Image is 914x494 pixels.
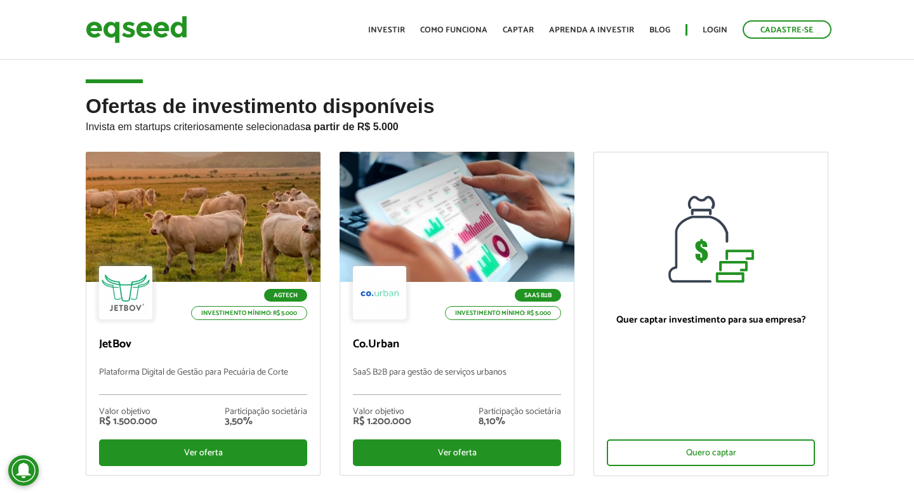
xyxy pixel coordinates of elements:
[353,417,411,427] div: R$ 1.200.000
[368,26,405,34] a: Investir
[593,152,828,476] a: Quer captar investimento para sua empresa? Quero captar
[99,408,157,417] div: Valor objetivo
[515,289,561,302] p: SaaS B2B
[353,368,561,395] p: SaaS B2B para gestão de serviços urbanos
[479,408,561,417] div: Participação societária
[607,439,815,466] div: Quero captar
[649,26,670,34] a: Blog
[703,26,727,34] a: Login
[503,26,534,34] a: Captar
[99,368,307,395] p: Plataforma Digital de Gestão para Pecuária de Corte
[479,417,561,427] div: 8,10%
[607,314,815,326] p: Quer captar investimento para sua empresa?
[86,152,321,476] a: Agtech Investimento mínimo: R$ 5.000 JetBov Plataforma Digital de Gestão para Pecuária de Corte V...
[353,439,561,466] div: Ver oferta
[225,408,307,417] div: Participação societária
[549,26,634,34] a: Aprenda a investir
[99,338,307,352] p: JetBov
[420,26,487,34] a: Como funciona
[305,121,399,132] strong: a partir de R$ 5.000
[99,439,307,466] div: Ver oferta
[353,338,561,352] p: Co.Urban
[86,95,828,152] h2: Ofertas de investimento disponíveis
[264,289,307,302] p: Agtech
[86,117,828,133] p: Invista em startups criteriosamente selecionadas
[353,408,411,417] div: Valor objetivo
[225,417,307,427] div: 3,50%
[99,417,157,427] div: R$ 1.500.000
[191,306,307,320] p: Investimento mínimo: R$ 5.000
[743,20,831,39] a: Cadastre-se
[445,306,561,320] p: Investimento mínimo: R$ 5.000
[86,13,187,46] img: EqSeed
[340,152,574,476] a: SaaS B2B Investimento mínimo: R$ 5.000 Co.Urban SaaS B2B para gestão de serviços urbanos Valor ob...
